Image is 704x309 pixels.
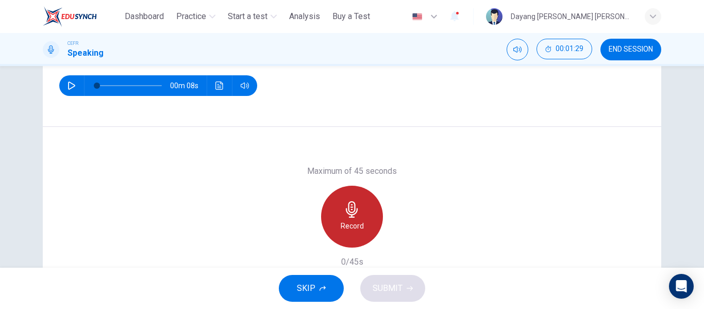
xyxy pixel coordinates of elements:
button: Dashboard [121,7,168,26]
button: Buy a Test [328,7,374,26]
img: Profile picture [486,8,502,25]
button: Click to see the audio transcription [211,75,228,96]
span: 00m 08s [170,75,207,96]
button: Start a test [224,7,281,26]
button: Practice [172,7,220,26]
h1: Speaking [68,47,104,59]
span: CEFR [68,40,78,47]
div: Mute [507,39,528,60]
h6: 0/45s [341,256,363,268]
button: END SESSION [600,39,661,60]
span: Practice [176,10,206,23]
span: 00:01:29 [556,45,583,53]
span: SKIP [297,281,315,296]
button: 00:01:29 [537,39,592,59]
h6: Maximum of 45 seconds [307,165,397,177]
div: Dayang [PERSON_NAME] [PERSON_NAME] [511,10,632,23]
img: en [411,13,424,21]
span: Start a test [228,10,267,23]
img: ELTC logo [43,6,97,27]
span: Analysis [289,10,320,23]
button: SKIP [279,275,344,302]
div: Hide [537,39,592,60]
a: ELTC logo [43,6,121,27]
h6: Record [341,220,364,232]
span: Dashboard [125,10,164,23]
button: Analysis [285,7,324,26]
span: END SESSION [609,45,653,54]
span: Buy a Test [332,10,370,23]
button: Record [321,186,383,248]
div: Open Intercom Messenger [669,274,694,299]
